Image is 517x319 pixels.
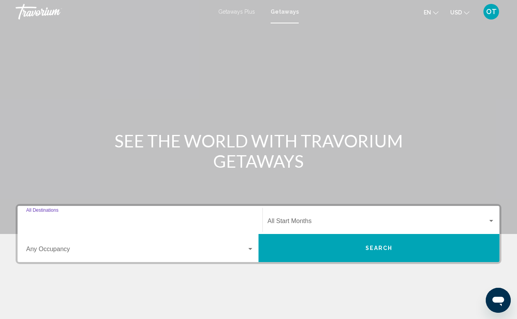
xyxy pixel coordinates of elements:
span: OT [486,8,497,16]
a: Getaways Plus [218,9,255,15]
h1: SEE THE WORLD WITH TRAVORIUM GETAWAYS [112,131,405,171]
button: Search [258,234,499,262]
span: en [424,9,431,16]
span: Search [365,245,393,252]
span: USD [450,9,462,16]
iframe: Кнопка запуска окна обмена сообщениями [486,288,511,313]
button: Change language [424,7,439,18]
div: Search widget [18,206,499,262]
a: Travorium [16,4,210,19]
button: Change currency [450,7,469,18]
a: Getaways [271,9,299,15]
button: User Menu [481,4,501,20]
